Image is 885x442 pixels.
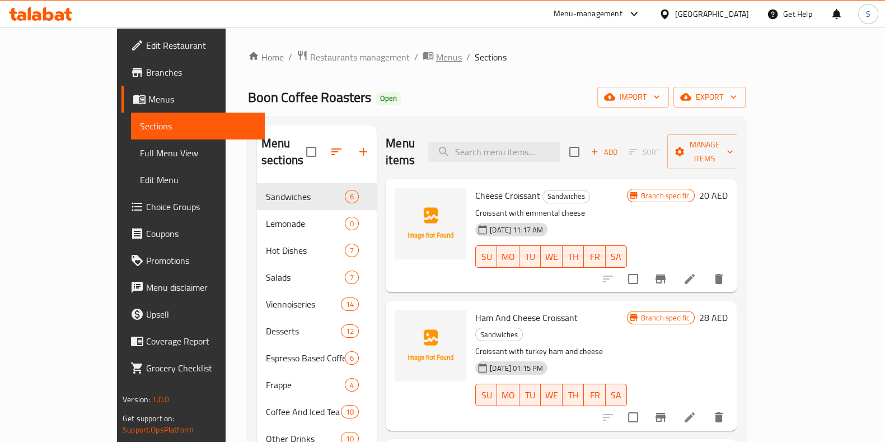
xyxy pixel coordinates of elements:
[266,351,345,365] span: Espresso Based Coffee Manual Brewed
[376,92,401,105] div: Open
[266,405,341,418] div: Coffee And Iced Tea
[567,387,579,403] span: TH
[476,328,522,341] span: Sandwiches
[563,384,584,406] button: TH
[699,310,728,325] h6: 28 AED
[266,271,345,284] span: Salads
[299,140,323,164] span: Select all sections
[497,384,519,406] button: MO
[428,142,560,162] input: search
[350,138,377,165] button: Add section
[257,291,377,318] div: Viennoiseries14
[541,245,563,268] button: WE
[146,227,256,240] span: Coupons
[545,387,558,403] span: WE
[554,7,622,21] div: Menu-management
[140,119,256,133] span: Sections
[376,94,401,103] span: Open
[597,87,669,108] button: import
[386,135,415,169] h2: Menu items
[588,387,601,403] span: FR
[257,318,377,345] div: Desserts12
[699,188,728,203] h6: 20 AED
[257,210,377,237] div: Lemonade0
[341,407,358,417] span: 18
[121,328,265,355] a: Coverage Report
[584,245,605,268] button: FR
[705,266,732,292] button: delete
[266,190,345,203] span: Sandwiches
[545,249,558,265] span: WE
[345,217,359,230] div: items
[636,313,694,323] span: Branch specific
[121,193,265,220] a: Choice Groups
[606,384,627,406] button: SA
[345,380,358,390] span: 4
[541,384,563,406] button: WE
[266,217,345,230] span: Lemonade
[606,90,660,104] span: import
[466,50,470,64] li: /
[683,272,696,286] a: Edit menu item
[475,50,507,64] span: Sections
[584,384,605,406] button: FR
[146,254,256,267] span: Promotions
[480,249,493,265] span: SU
[257,345,377,371] div: Espresso Based Coffee Manual Brewed6
[131,113,265,139] a: Sections
[395,188,466,259] img: Cheese Croissant
[345,244,359,257] div: items
[636,190,694,201] span: Branch specific
[131,139,265,166] a: Full Menu View
[345,378,359,392] div: items
[586,143,622,161] button: Add
[475,206,627,220] p: Croissant with emmental cheese
[248,50,746,64] nav: breadcrumb
[475,345,627,359] p: Croissant with turkey ham and cheese
[121,59,265,86] a: Branches
[341,324,359,338] div: items
[341,326,358,337] span: 12
[266,244,345,257] span: Hot Dishes
[123,422,194,437] a: Support.OpsPlatform
[148,92,256,106] span: Menus
[423,50,462,64] a: Menus
[475,187,540,204] span: Cheese Croissant
[866,8,870,20] span: S
[519,384,541,406] button: TU
[475,245,497,268] button: SU
[610,249,622,265] span: SA
[621,267,645,291] span: Select to update
[524,249,536,265] span: TU
[647,266,674,292] button: Branch-specific-item
[266,297,341,311] div: Viennoiseries
[146,308,256,321] span: Upsell
[675,8,749,20] div: [GEOGRAPHIC_DATA]
[248,85,371,110] span: Boon Coffee Roasters
[121,355,265,381] a: Grocery Checklist
[121,247,265,274] a: Promotions
[480,387,493,403] span: SU
[475,328,523,341] div: Sandwiches
[121,301,265,328] a: Upsell
[341,297,359,311] div: items
[266,324,341,338] span: Desserts
[673,87,746,108] button: export
[345,353,358,364] span: 6
[266,378,345,392] div: Frappe
[589,146,619,159] span: Add
[121,32,265,59] a: Edit Restaurant
[563,245,584,268] button: TH
[146,200,256,213] span: Choice Groups
[257,264,377,291] div: Salads7
[606,245,627,268] button: SA
[257,398,377,425] div: Coffee And Iced Tea18
[140,146,256,160] span: Full Menu View
[146,281,256,294] span: Menu disclaimer
[563,140,586,164] span: Select section
[140,173,256,187] span: Edit Menu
